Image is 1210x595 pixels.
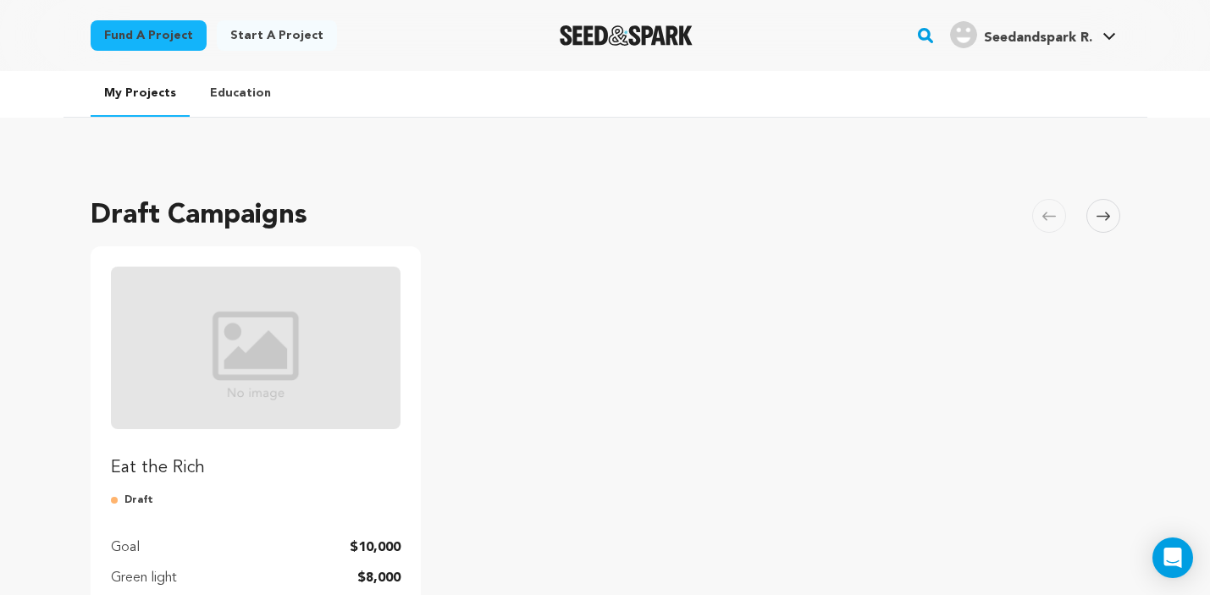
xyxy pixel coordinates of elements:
p: Goal [111,537,140,558]
a: Fund a project [91,20,207,51]
p: $8,000 [357,568,401,588]
a: Start a project [217,20,337,51]
img: user.png [950,21,977,48]
div: Open Intercom Messenger [1152,537,1193,578]
a: My Projects [91,71,190,117]
img: Seed&Spark Logo Dark Mode [560,25,693,46]
p: Green light [111,568,177,588]
p: Draft [111,493,401,507]
a: Fund Eat the Rich [111,267,401,480]
p: $10,000 [350,537,401,558]
h2: Draft Campaigns [91,196,307,236]
div: Seedandspark R.'s Profile [950,21,1092,48]
a: Education [196,71,285,115]
a: Seed&Spark Homepage [560,25,693,46]
span: Seedandspark R.'s Profile [947,18,1119,53]
a: Seedandspark R.'s Profile [947,18,1119,48]
span: Seedandspark R. [984,31,1092,45]
img: submitted-for-review.svg [111,493,124,507]
p: Eat the Rich [111,456,401,480]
